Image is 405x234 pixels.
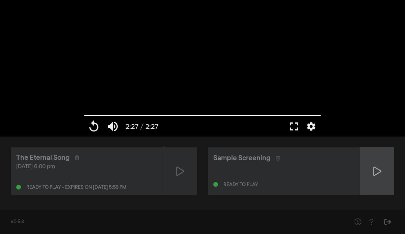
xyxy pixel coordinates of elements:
[381,215,394,229] button: Sign Out
[26,185,126,190] div: Ready to play - expires on [DATE] 5:59 pm
[351,215,364,229] button: Help
[213,153,270,163] div: Sample Screening
[285,116,303,137] button: Full screen
[84,116,103,137] button: Replay
[11,218,337,226] div: v0.5.8
[16,163,158,171] div: [DATE] 6:00 pm
[303,116,319,137] button: More settings
[122,116,162,137] button: 2:27 / 2:27
[364,215,378,229] button: Help
[16,153,70,163] div: The Eternal Song
[223,182,258,187] div: Ready to play
[103,116,122,137] button: Mute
